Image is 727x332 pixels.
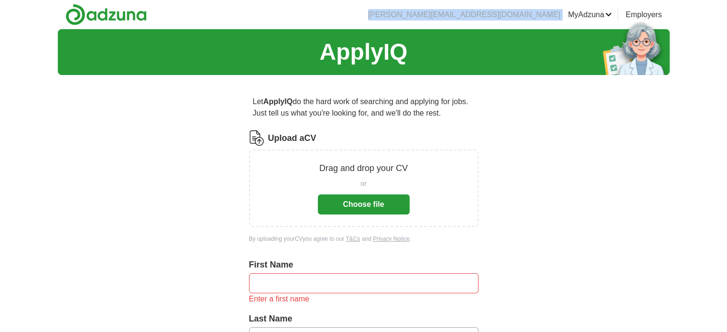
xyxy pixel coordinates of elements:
[249,130,264,146] img: CV Icon
[319,35,407,69] h1: ApplyIQ
[318,194,410,214] button: Choose file
[65,4,147,25] img: Adzuna logo
[360,179,366,189] span: or
[568,9,612,21] a: MyAdzuna
[249,312,478,325] label: Last Name
[249,235,478,243] div: By uploading your CV you agree to our and .
[249,92,478,123] p: Let do the hard work of searching and applying for jobs. Just tell us what you're looking for, an...
[368,9,561,21] li: [PERSON_NAME][EMAIL_ADDRESS][DOMAIN_NAME]
[319,162,408,175] p: Drag and drop your CV
[626,9,662,21] a: Employers
[268,132,316,145] label: Upload a CV
[249,293,478,305] div: Enter a first name
[373,236,410,242] a: Privacy Notice
[249,258,478,271] label: First Name
[346,236,360,242] a: T&Cs
[263,97,293,106] strong: ApplyIQ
